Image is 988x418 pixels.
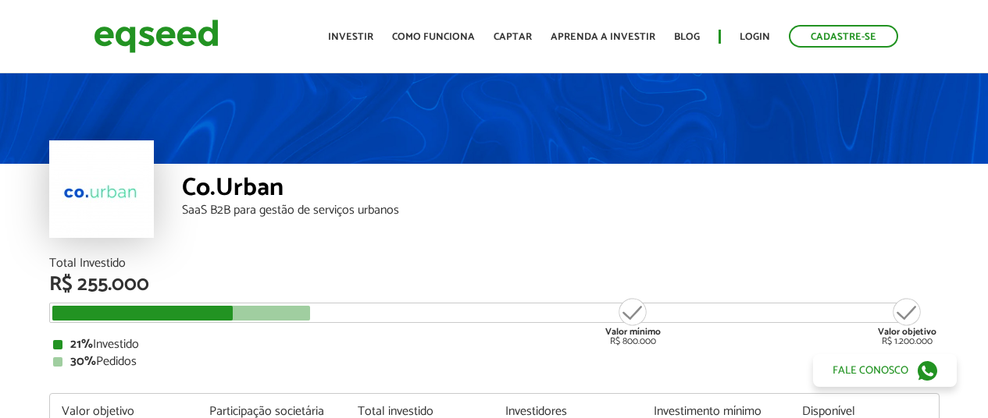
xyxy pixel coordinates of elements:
[605,324,661,339] strong: Valor mínimo
[392,32,475,42] a: Como funciona
[209,406,334,418] div: Participação societária
[813,354,957,387] a: Fale conosco
[62,406,187,418] div: Valor objetivo
[604,296,662,346] div: R$ 800.000
[878,324,936,339] strong: Valor objetivo
[654,406,779,418] div: Investimento mínimo
[182,175,940,204] div: Co.Urban
[53,356,936,368] div: Pedidos
[494,32,532,42] a: Captar
[70,334,93,355] strong: 21%
[182,204,940,217] div: SaaS B2B para gestão de serviços urbanos
[878,296,936,346] div: R$ 1.200.000
[674,32,700,42] a: Blog
[505,406,630,418] div: Investidores
[70,351,96,372] strong: 30%
[49,275,940,295] div: R$ 255.000
[328,32,373,42] a: Investir
[49,257,940,270] div: Total Investido
[802,406,927,418] div: Disponível
[53,338,936,351] div: Investido
[551,32,655,42] a: Aprenda a investir
[740,32,770,42] a: Login
[789,25,898,48] a: Cadastre-se
[358,406,483,418] div: Total investido
[94,16,219,57] img: EqSeed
